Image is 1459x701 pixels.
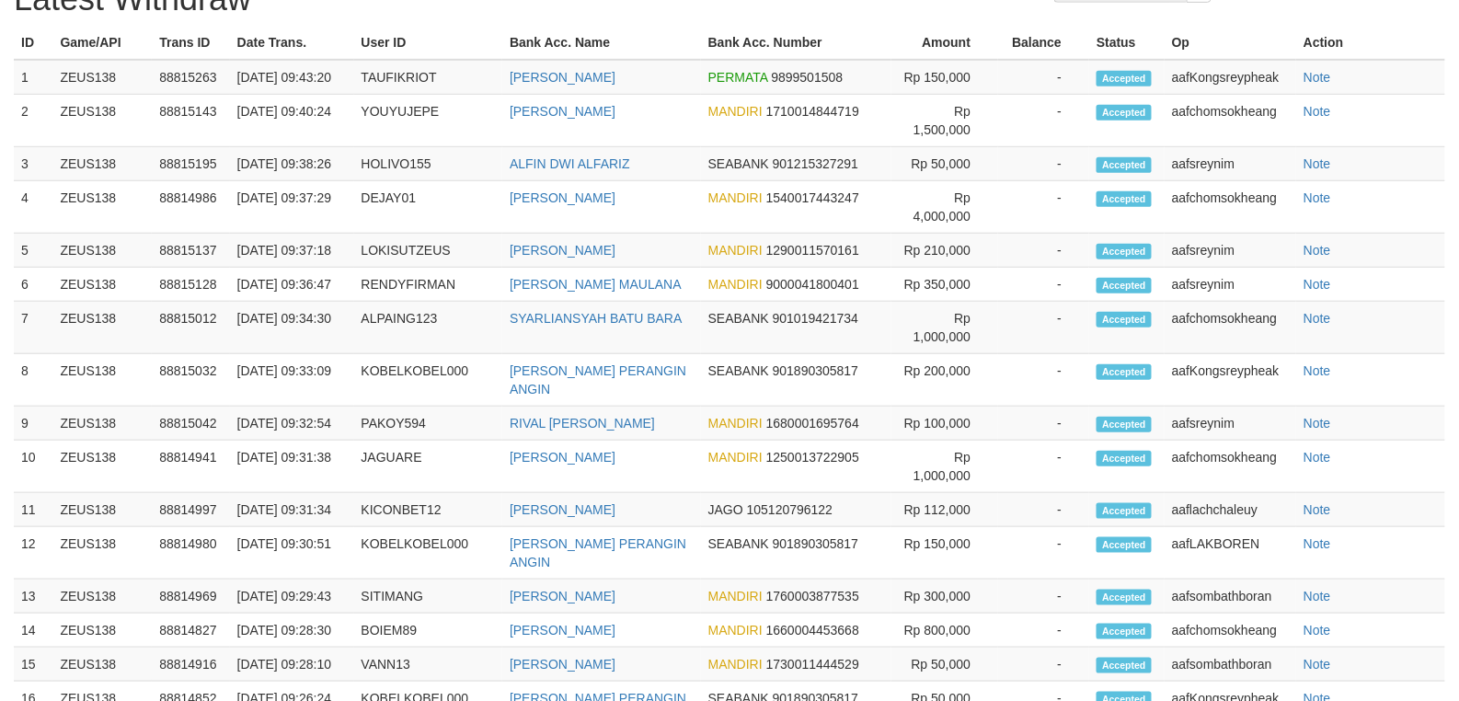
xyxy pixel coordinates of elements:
td: 8 [14,354,52,407]
td: aaflachchaleuy [1165,493,1296,527]
td: [DATE] 09:36:47 [230,268,354,302]
th: Op [1165,26,1296,60]
span: Accepted [1097,105,1152,121]
td: - [998,95,1089,147]
td: ZEUS138 [52,354,152,407]
td: ZEUS138 [52,234,152,268]
a: [PERSON_NAME] [510,502,615,517]
td: 88814969 [152,580,229,614]
td: Rp 1,500,000 [891,95,999,147]
span: MANDIRI [708,450,763,465]
td: ZEUS138 [52,648,152,682]
span: SEABANK [708,363,769,378]
td: PAKOY594 [354,407,503,441]
td: SITIMANG [354,580,503,614]
td: Rp 350,000 [891,268,999,302]
th: Amount [891,26,999,60]
th: Trans ID [152,26,229,60]
td: [DATE] 09:38:26 [230,147,354,181]
td: [DATE] 09:40:24 [230,95,354,147]
td: HOLIVO155 [354,147,503,181]
span: Accepted [1097,417,1152,432]
a: [PERSON_NAME] [510,190,615,205]
td: 88815128 [152,268,229,302]
td: 88815012 [152,302,229,354]
td: JAGUARE [354,441,503,493]
td: 10 [14,441,52,493]
td: [DATE] 09:33:09 [230,354,354,407]
a: Note [1304,243,1331,258]
td: 5 [14,234,52,268]
span: Accepted [1097,658,1152,673]
a: Note [1304,70,1331,85]
td: [DATE] 09:29:43 [230,580,354,614]
td: [DATE] 09:31:34 [230,493,354,527]
a: Note [1304,502,1331,517]
td: [DATE] 09:31:38 [230,441,354,493]
span: MANDIRI [708,657,763,672]
span: 1680001695764 [766,416,859,431]
td: ZEUS138 [52,441,152,493]
th: Bank Acc. Name [502,26,701,60]
td: aafsreynim [1165,268,1296,302]
td: VANN13 [354,648,503,682]
td: YOUYUJEPE [354,95,503,147]
a: [PERSON_NAME] [510,657,615,672]
td: - [998,234,1089,268]
a: [PERSON_NAME] PERANGIN ANGIN [510,363,686,396]
span: Accepted [1097,191,1152,207]
span: 901890305817 [773,363,858,378]
td: 4 [14,181,52,234]
td: Rp 150,000 [891,60,999,95]
td: ZEUS138 [52,407,152,441]
td: 88815137 [152,234,229,268]
a: Note [1304,156,1331,171]
td: 6 [14,268,52,302]
th: Bank Acc. Number [701,26,891,60]
span: 901019421734 [773,311,858,326]
span: MANDIRI [708,277,763,292]
span: MANDIRI [708,190,763,205]
td: [DATE] 09:43:20 [230,60,354,95]
span: Accepted [1097,244,1152,259]
span: MANDIRI [708,416,763,431]
td: Rp 100,000 [891,407,999,441]
span: Accepted [1097,364,1152,380]
td: Rp 1,000,000 [891,441,999,493]
td: - [998,354,1089,407]
span: MANDIRI [708,104,763,119]
td: Rp 300,000 [891,580,999,614]
span: Accepted [1097,503,1152,519]
span: MANDIRI [708,243,763,258]
td: 2 [14,95,52,147]
td: DEJAY01 [354,181,503,234]
a: [PERSON_NAME] [510,243,615,258]
span: 9899501508 [772,70,844,85]
a: [PERSON_NAME] PERANGIN ANGIN [510,536,686,569]
a: Note [1304,657,1331,672]
td: ALPAING123 [354,302,503,354]
span: SEABANK [708,536,769,551]
td: 15 [14,648,52,682]
td: [DATE] 09:28:30 [230,614,354,648]
td: aafLAKBOREN [1165,527,1296,580]
td: [DATE] 09:32:54 [230,407,354,441]
td: KOBELKOBEL000 [354,527,503,580]
td: aafsreynim [1165,407,1296,441]
td: ZEUS138 [52,493,152,527]
td: Rp 150,000 [891,527,999,580]
td: [DATE] 09:34:30 [230,302,354,354]
span: 1730011444529 [766,657,859,672]
td: 88815143 [152,95,229,147]
td: - [998,441,1089,493]
a: [PERSON_NAME] MAULANA [510,277,682,292]
span: 901215327291 [773,156,858,171]
td: aafsreynim [1165,147,1296,181]
td: 13 [14,580,52,614]
a: Note [1304,363,1331,378]
span: 901890305817 [773,536,858,551]
td: 12 [14,527,52,580]
td: Rp 112,000 [891,493,999,527]
span: 105120796122 [747,502,833,517]
th: ID [14,26,52,60]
